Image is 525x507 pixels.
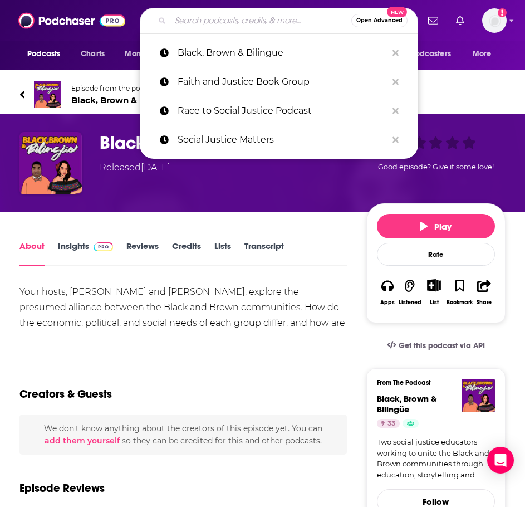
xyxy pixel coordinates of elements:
button: open menu [117,43,179,65]
span: Logged in as kkneafsey [482,8,507,33]
a: Two social justice educators working to unite the Black and Brown communities through education, ... [377,437,495,480]
span: Get this podcast via API [399,341,485,350]
img: User Profile [482,8,507,33]
img: Podchaser Pro [94,242,113,251]
h2: Creators & Guests [19,387,112,401]
span: For Podcasters [398,46,451,62]
button: add them yourself [45,436,120,445]
a: Get this podcast via API [378,332,494,359]
p: Social Justice Matters [178,125,387,154]
div: Rate [377,243,495,266]
button: Show profile menu [482,8,507,33]
span: New [387,7,407,17]
img: Podchaser - Follow, Share and Rate Podcasts [18,10,125,31]
div: Apps [380,299,395,306]
span: More [473,46,492,62]
h3: Episode Reviews [19,481,105,495]
img: Black, Brown & Bilingüe [462,379,495,412]
a: Transcript [244,241,284,266]
button: Share [473,272,494,313]
a: Lists [214,241,231,266]
button: Open AdvancedNew [351,14,408,27]
button: Play [377,214,495,238]
a: Black, Brown & Bilingüe [377,393,437,415]
span: We don't know anything about the creators of this episode yet . You can so they can be credited f... [44,423,322,446]
a: Charts [73,43,111,65]
h3: From The Podcast [377,379,486,387]
p: Black, Brown & Bilingue [178,38,387,67]
a: Social Justice Matters [140,125,418,154]
span: Monitoring [125,46,164,62]
span: Episode from the podcast [71,84,200,92]
a: Credits [172,241,201,266]
div: Search podcasts, credits, & more... [140,8,418,33]
a: Show notifications dropdown [452,11,469,30]
span: Black, Brown & Bilingüe [71,95,200,105]
a: 33 [377,419,400,428]
div: Your hosts, [PERSON_NAME] and [PERSON_NAME], explore the presumed alliance between the Black and ... [19,284,347,347]
button: open menu [465,43,506,65]
div: Bookmark [447,299,473,306]
button: open menu [19,43,75,65]
div: Open Intercom Messenger [487,447,514,474]
div: Listened [399,299,421,306]
div: Share [477,299,492,306]
a: Black, Brown & BilingüeEpisode from the podcastBlack, Brown & Bilingüe33 [19,81,506,108]
span: Open Advanced [356,18,403,23]
button: Listened [398,272,422,313]
img: Black, Brown & Bilingüe [34,81,61,108]
div: Show More ButtonList [422,272,446,313]
span: Charts [81,46,105,62]
a: InsightsPodchaser Pro [58,241,113,266]
span: Podcasts [27,46,60,62]
a: Faith and Justice Book Group [140,67,418,96]
button: Apps [377,272,398,313]
button: open menu [390,43,467,65]
a: About [19,241,45,266]
a: Race to Social Justice Podcast [140,96,418,125]
input: Search podcasts, credits, & more... [170,12,351,30]
span: 33 [387,418,395,430]
a: Black, Brown & Bilingue [140,38,418,67]
button: Bookmark [446,272,473,313]
div: Released [DATE] [100,161,170,174]
button: Show More Button [423,279,445,291]
a: Show notifications dropdown [424,11,443,30]
img: Black & Brown Divide [19,132,82,194]
span: Play [420,221,452,232]
h1: Black & Brown Divide [100,132,362,154]
p: Faith and Justice Book Group [178,67,387,96]
p: Race to Social Justice Podcast [178,96,387,125]
span: Good episode? Give it some love! [378,163,494,171]
svg: Add a profile image [498,8,507,17]
a: Reviews [126,241,159,266]
div: List [430,299,439,306]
